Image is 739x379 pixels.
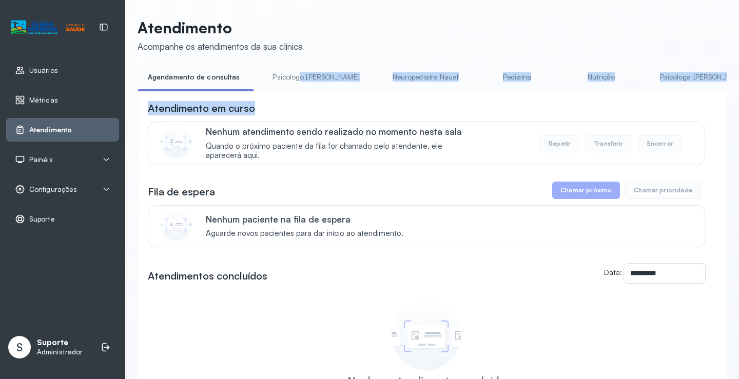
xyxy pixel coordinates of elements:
span: Configurações [29,185,77,194]
a: Atendimento [15,125,110,135]
div: Acompanhe os atendimentos da sua clínica [138,41,303,52]
button: Repetir [540,135,579,152]
span: Usuários [29,66,58,75]
a: Nutrição [566,69,637,86]
span: Painéis [29,155,53,164]
p: Administrador [37,348,83,356]
a: Métricas [15,95,110,105]
label: Data: [604,268,622,276]
span: Aguarde novos pacientes para dar início ao atendimento. [206,229,403,238]
span: Atendimento [29,126,72,134]
img: Imagem de empty state [392,301,461,370]
h3: Atendimentos concluídos [148,269,267,283]
button: Chamar prioridade [625,182,701,199]
h3: Fila de espera [148,185,215,199]
p: Nenhum paciente na fila de espera [206,214,403,225]
button: Chamar próximo [552,182,620,199]
a: Psicologo [PERSON_NAME] [262,69,369,86]
button: Transferir [586,135,632,152]
p: Nenhum atendimento sendo realizado no momento nesta sala [206,126,477,137]
h3: Atendimento em curso [148,101,255,115]
img: Imagem de CalloutCard [161,210,191,241]
button: Encerrar [638,135,682,152]
img: Logotipo do estabelecimento [11,19,85,36]
span: Métricas [29,96,58,105]
p: Suporte [37,338,83,348]
a: Usuários [15,65,110,75]
p: Atendimento [138,18,303,37]
img: Imagem de CalloutCard [161,127,191,158]
a: Agendamento de consultas [138,69,250,86]
a: Neuropediatra Nauef [382,69,469,86]
a: Pediatria [481,69,553,86]
span: Suporte [29,215,55,224]
span: Quando o próximo paciente da fila for chamado pelo atendente, ele aparecerá aqui. [206,142,477,161]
